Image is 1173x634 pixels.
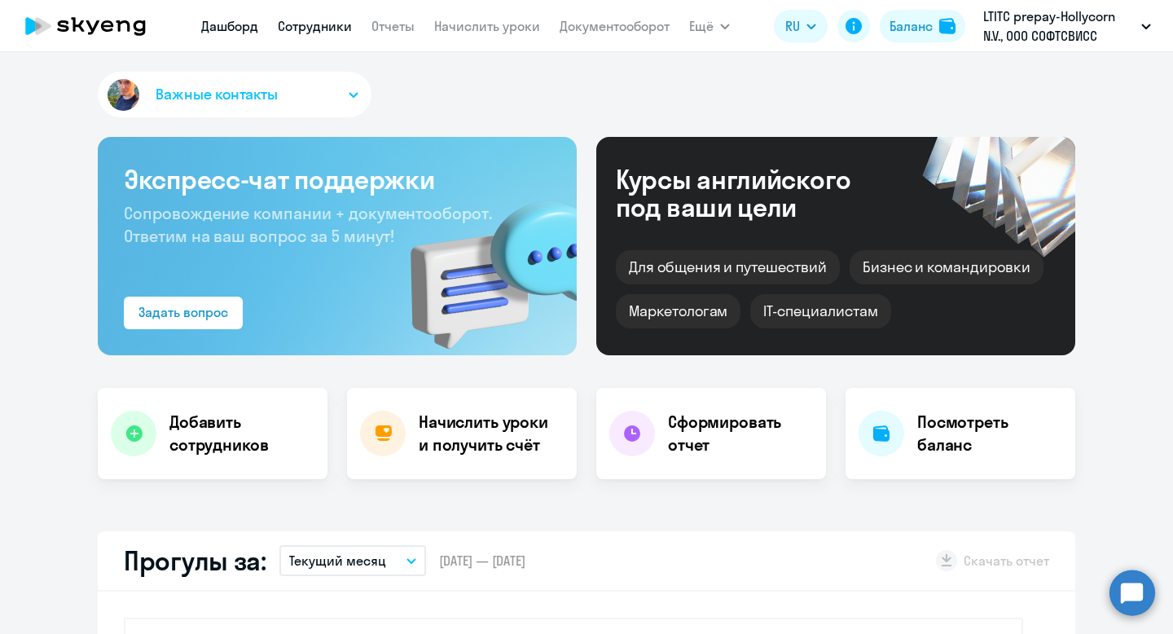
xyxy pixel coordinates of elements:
[616,165,894,221] div: Курсы английского под ваши цели
[124,544,266,577] h2: Прогулы за:
[689,10,730,42] button: Ещё
[124,297,243,329] button: Задать вопрос
[439,552,525,570] span: [DATE] — [DATE]
[560,18,670,34] a: Документооборот
[169,411,314,456] h4: Добавить сотрудников
[616,294,740,328] div: Маркетологам
[201,18,258,34] a: Дашборд
[434,18,540,34] a: Начислить уроки
[387,172,577,355] img: bg-img
[124,203,492,246] span: Сопровождение компании + документооборот. Ответим на ваш вопрос за 5 минут!
[750,294,890,328] div: IT-специалистам
[890,16,933,36] div: Баланс
[939,18,956,34] img: balance
[983,7,1135,46] p: LTITC prepay-Hollycorn N.V., ООО СОФТСВИСС
[156,84,278,105] span: Важные контакты
[138,302,228,322] div: Задать вопрос
[278,18,352,34] a: Сотрудники
[419,411,560,456] h4: Начислить уроки и получить счёт
[785,16,800,36] span: RU
[124,163,551,196] h3: Экспресс-чат поддержки
[975,7,1159,46] button: LTITC prepay-Hollycorn N.V., ООО СОФТСВИСС
[917,411,1062,456] h4: Посмотреть баланс
[279,545,426,576] button: Текущий месяц
[668,411,813,456] h4: Сформировать отчет
[850,250,1043,284] div: Бизнес и командировки
[98,72,371,117] button: Важные контакты
[689,16,714,36] span: Ещё
[371,18,415,34] a: Отчеты
[880,10,965,42] button: Балансbalance
[104,76,143,114] img: avatar
[774,10,828,42] button: RU
[616,250,840,284] div: Для общения и путешествий
[289,551,386,570] p: Текущий месяц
